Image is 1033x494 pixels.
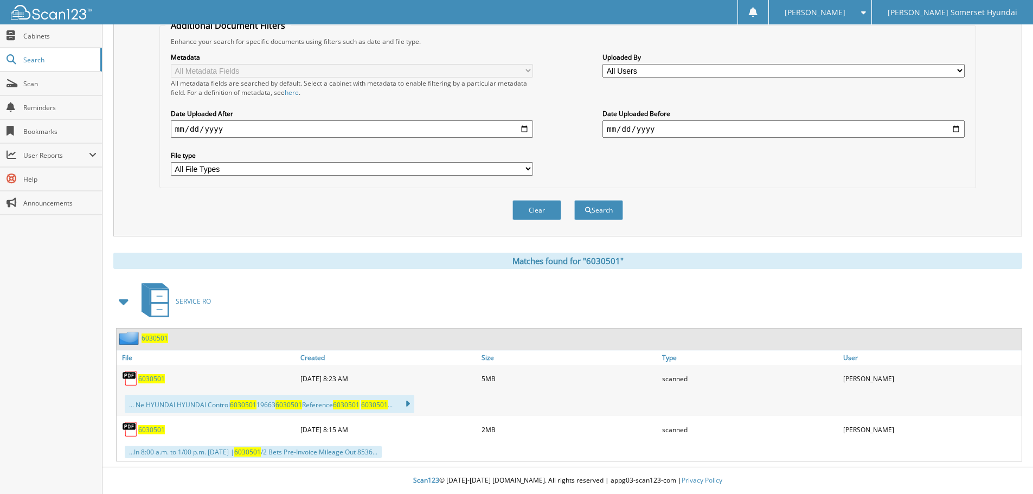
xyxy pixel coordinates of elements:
span: [PERSON_NAME] Somerset Hyundai [888,9,1017,16]
label: Date Uploaded After [171,109,533,118]
span: 6030501 [230,400,256,409]
a: 6030501 [138,374,165,383]
span: Help [23,175,97,184]
label: Date Uploaded Before [602,109,965,118]
div: [DATE] 8:15 AM [298,419,479,440]
span: Search [23,55,95,65]
span: Bookmarks [23,127,97,136]
div: ... Ne HYUNDAI HYUNDAI Control 19663 Reference ... [125,395,414,413]
a: SERVICE RO [135,280,211,323]
span: 6030501 [361,400,388,409]
a: Created [298,350,479,365]
div: ...In 8:00 a.m. to 1/00 p.m. [DATE] | /2 Bets Pre-Invoice Mileage Out 8536... [125,446,382,458]
div: Enhance your search for specific documents using filters such as date and file type. [165,37,970,46]
label: Metadata [171,53,533,62]
input: start [171,120,533,138]
a: 6030501 [138,425,165,434]
a: here [285,88,299,97]
a: User [840,350,1022,365]
span: Cabinets [23,31,97,41]
span: SERVICE RO [176,297,211,306]
div: [PERSON_NAME] [840,419,1022,440]
span: Reminders [23,103,97,112]
span: Scan123 [413,476,439,485]
div: Matches found for "6030501" [113,253,1022,269]
a: 6030501 [142,333,168,343]
div: All metadata fields are searched by default. Select a cabinet with metadata to enable filtering b... [171,79,533,97]
img: folder2.png [119,331,142,345]
div: scanned [659,419,840,440]
input: end [602,120,965,138]
span: [PERSON_NAME] [785,9,845,16]
button: Clear [512,200,561,220]
span: Scan [23,79,97,88]
div: 5MB [479,368,660,389]
span: 6030501 [275,400,302,409]
label: File type [171,151,533,160]
label: Uploaded By [602,53,965,62]
span: 6030501 [234,447,261,457]
div: [PERSON_NAME] [840,368,1022,389]
div: 2MB [479,419,660,440]
a: Privacy Policy [682,476,722,485]
span: 6030501 [333,400,360,409]
a: File [117,350,298,365]
legend: Additional Document Filters [165,20,291,31]
span: Announcements [23,198,97,208]
span: User Reports [23,151,89,160]
img: PDF.png [122,370,138,387]
a: Size [479,350,660,365]
img: scan123-logo-white.svg [11,5,92,20]
div: scanned [659,368,840,389]
a: Type [659,350,840,365]
button: Search [574,200,623,220]
img: PDF.png [122,421,138,438]
iframe: Chat Widget [979,442,1033,494]
div: © [DATE]-[DATE] [DOMAIN_NAME]. All rights reserved | appg03-scan123-com | [102,467,1033,494]
div: [DATE] 8:23 AM [298,368,479,389]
